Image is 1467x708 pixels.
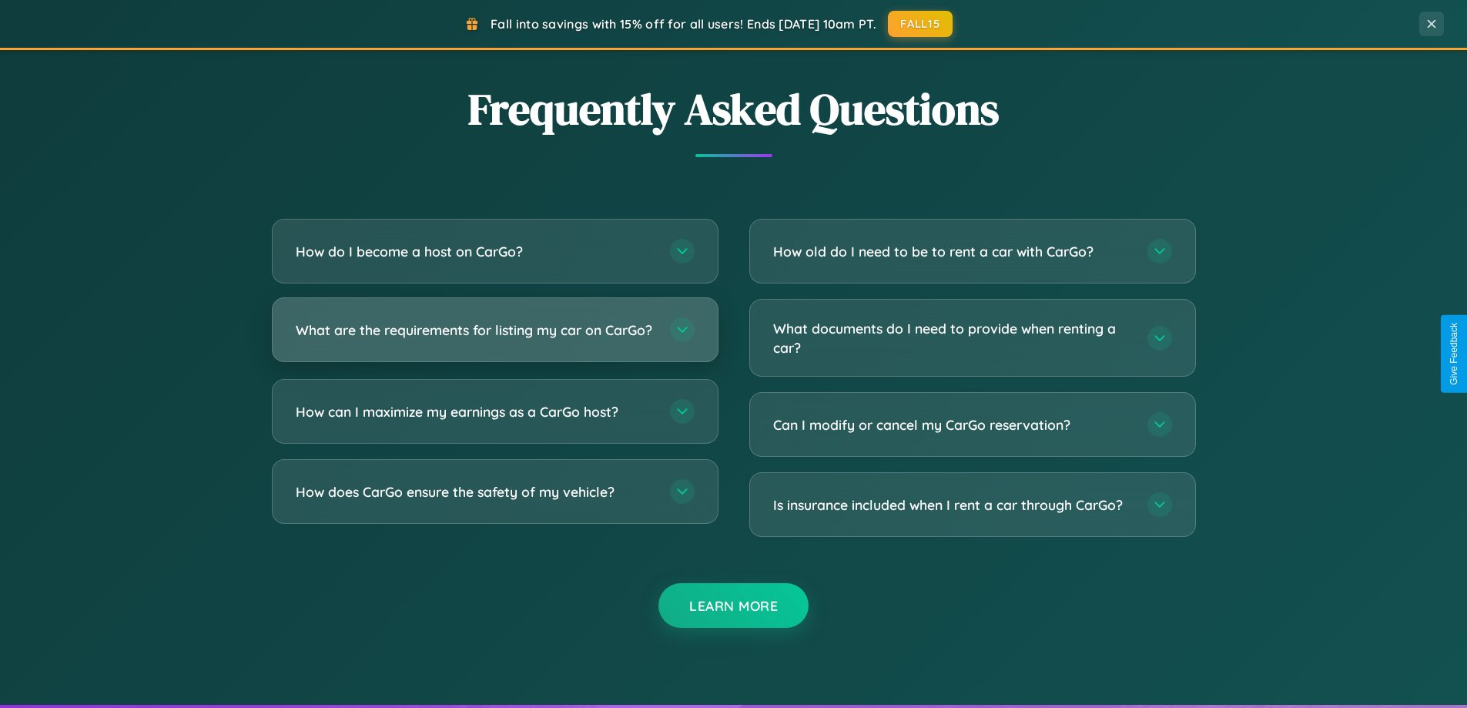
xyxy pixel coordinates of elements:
[773,495,1132,515] h3: Is insurance included when I rent a car through CarGo?
[272,79,1196,139] h2: Frequently Asked Questions
[773,415,1132,435] h3: Can I modify or cancel my CarGo reservation?
[491,16,876,32] span: Fall into savings with 15% off for all users! Ends [DATE] 10am PT.
[888,11,953,37] button: FALL15
[296,242,655,261] h3: How do I become a host on CarGo?
[1449,323,1459,385] div: Give Feedback
[658,583,809,628] button: Learn More
[773,319,1132,357] h3: What documents do I need to provide when renting a car?
[296,402,655,421] h3: How can I maximize my earnings as a CarGo host?
[296,320,655,340] h3: What are the requirements for listing my car on CarGo?
[296,482,655,502] h3: How does CarGo ensure the safety of my vehicle?
[773,242,1132,261] h3: How old do I need to be to rent a car with CarGo?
